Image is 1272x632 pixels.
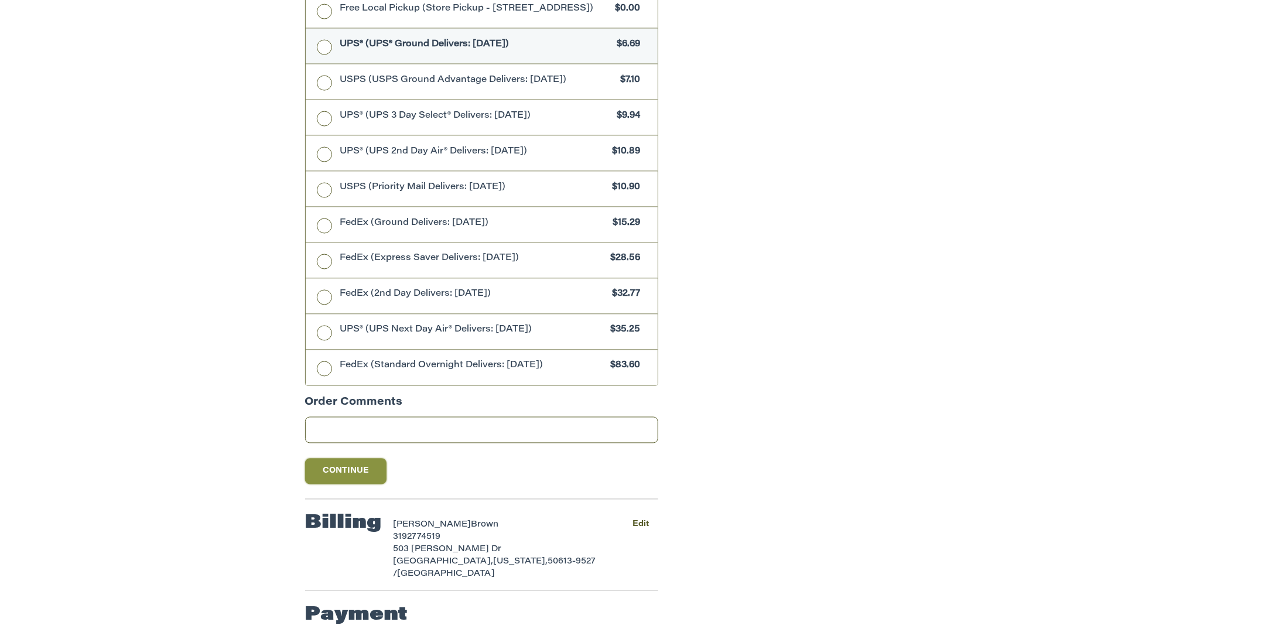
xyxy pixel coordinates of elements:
span: UPS® (UPS® Ground Delivers: [DATE]) [340,38,611,52]
span: Free Local Pickup (Store Pickup - [STREET_ADDRESS]) [340,2,610,16]
span: UPS® (UPS Next Day Air® Delivers: [DATE]) [340,324,605,337]
span: $10.90 [607,181,641,194]
span: 3192774519 [393,534,440,542]
span: [PERSON_NAME] [393,521,471,529]
span: 503 [PERSON_NAME] Dr [393,546,501,554]
span: $32.77 [607,288,641,302]
span: FedEx (Ground Delivers: [DATE]) [340,217,607,230]
span: [US_STATE], [493,558,548,566]
span: UPS® (UPS 2nd Day Air® Delivers: [DATE]) [340,145,607,159]
span: FedEx (2nd Day Delivers: [DATE]) [340,288,607,302]
span: [GEOGRAPHIC_DATA] [397,570,495,579]
span: $6.69 [611,38,641,52]
span: 50613-9527 / [393,558,596,579]
h2: Billing [305,512,382,535]
span: $15.29 [607,217,641,230]
span: [GEOGRAPHIC_DATA], [393,558,493,566]
button: Continue [305,459,387,484]
span: Brown [471,521,498,529]
span: $35.25 [605,324,641,337]
span: $9.94 [611,110,641,123]
span: UPS® (UPS 3 Day Select® Delivers: [DATE]) [340,110,611,123]
legend: Order Comments [305,395,403,417]
span: FedEx (Express Saver Delivers: [DATE]) [340,252,605,266]
span: $7.10 [615,74,641,87]
h2: Payment [305,604,408,627]
span: $0.00 [610,2,641,16]
span: USPS (Priority Mail Delivers: [DATE]) [340,181,607,194]
span: FedEx (Standard Overnight Delivers: [DATE]) [340,360,605,373]
button: Edit [624,517,658,534]
span: $10.89 [607,145,641,159]
span: $83.60 [605,360,641,373]
span: $28.56 [605,252,641,266]
span: USPS (USPS Ground Advantage Delivers: [DATE]) [340,74,615,87]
